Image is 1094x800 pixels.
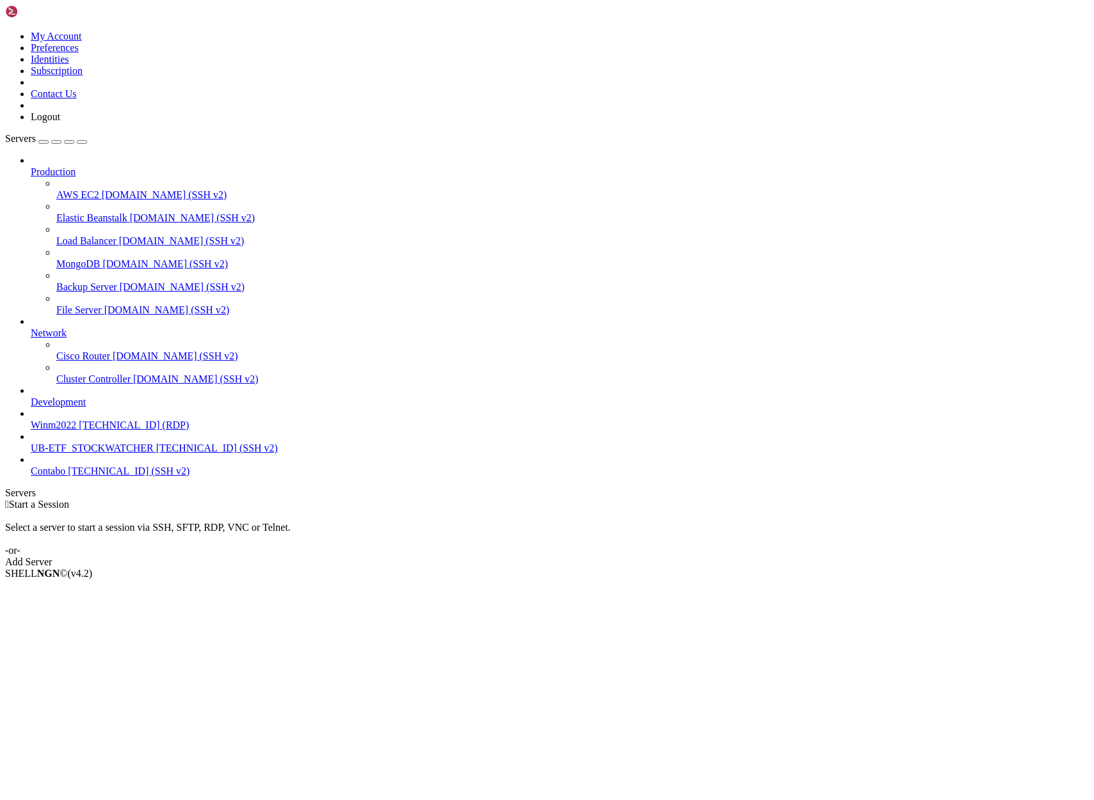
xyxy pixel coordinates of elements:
[68,568,93,579] span: 4.2.0
[56,212,1089,224] a: Elastic Beanstalk [DOMAIN_NAME] (SSH v2)
[102,189,227,200] span: [DOMAIN_NAME] (SSH v2)
[31,155,1089,316] li: Production
[119,235,245,246] span: [DOMAIN_NAME] (SSH v2)
[56,350,110,361] span: Cisco Router
[5,556,1089,568] div: Add Server
[79,420,189,430] span: [TECHNICAL_ID] (RDP)
[113,350,238,361] span: [DOMAIN_NAME] (SSH v2)
[56,304,1089,316] a: File Server [DOMAIN_NAME] (SSH v2)
[37,568,60,579] b: NGN
[31,454,1089,477] li: Contabo [TECHNICAL_ID] (SSH v2)
[56,258,1089,270] a: MongoDB [DOMAIN_NAME] (SSH v2)
[56,304,102,315] span: File Server
[5,5,79,18] img: Shellngn
[56,189,1089,201] a: AWS EC2 [DOMAIN_NAME] (SSH v2)
[31,443,1089,454] a: UB-ETF_STOCKWATCHER [TECHNICAL_ID] (SSH v2)
[56,212,127,223] span: Elastic Beanstalk
[5,133,36,144] span: Servers
[31,420,1089,431] a: Winm2022 [TECHNICAL_ID] (RDP)
[31,327,67,338] span: Network
[56,281,1089,293] a: Backup Server [DOMAIN_NAME] (SSH v2)
[31,466,1089,477] a: Contabo [TECHNICAL_ID] (SSH v2)
[56,339,1089,362] li: Cisco Router [DOMAIN_NAME] (SSH v2)
[31,396,1089,408] a: Development
[56,178,1089,201] li: AWS EC2 [DOMAIN_NAME] (SSH v2)
[156,443,278,453] span: [TECHNICAL_ID] (SSH v2)
[31,65,83,76] a: Subscription
[31,166,1089,178] a: Production
[31,327,1089,339] a: Network
[31,466,65,476] span: Contabo
[56,373,131,384] span: Cluster Controller
[56,224,1089,247] li: Load Balancer [DOMAIN_NAME] (SSH v2)
[56,247,1089,270] li: MongoDB [DOMAIN_NAME] (SSH v2)
[5,133,87,144] a: Servers
[31,31,82,42] a: My Account
[31,396,86,407] span: Development
[31,316,1089,385] li: Network
[31,420,76,430] span: Winm2022
[130,212,255,223] span: [DOMAIN_NAME] (SSH v2)
[56,373,1089,385] a: Cluster Controller [DOMAIN_NAME] (SSH v2)
[5,487,1089,499] div: Servers
[68,466,189,476] span: [TECHNICAL_ID] (SSH v2)
[56,293,1089,316] li: File Server [DOMAIN_NAME] (SSH v2)
[31,111,60,122] a: Logout
[31,443,154,453] span: UB-ETF_STOCKWATCHER
[31,42,79,53] a: Preferences
[56,362,1089,385] li: Cluster Controller [DOMAIN_NAME] (SSH v2)
[31,385,1089,408] li: Development
[5,510,1089,556] div: Select a server to start a session via SSH, SFTP, RDP, VNC or Telnet. -or-
[9,499,69,510] span: Start a Session
[31,54,69,65] a: Identities
[5,568,92,579] span: SHELL ©
[56,281,117,292] span: Backup Server
[102,258,228,269] span: [DOMAIN_NAME] (SSH v2)
[56,235,1089,247] a: Load Balancer [DOMAIN_NAME] (SSH v2)
[31,88,77,99] a: Contact Us
[31,408,1089,431] li: Winm2022 [TECHNICAL_ID] (RDP)
[56,235,117,246] span: Load Balancer
[56,350,1089,362] a: Cisco Router [DOMAIN_NAME] (SSH v2)
[5,499,9,510] span: 
[133,373,259,384] span: [DOMAIN_NAME] (SSH v2)
[56,189,99,200] span: AWS EC2
[56,258,100,269] span: MongoDB
[31,431,1089,454] li: UB-ETF_STOCKWATCHER [TECHNICAL_ID] (SSH v2)
[104,304,230,315] span: [DOMAIN_NAME] (SSH v2)
[120,281,245,292] span: [DOMAIN_NAME] (SSH v2)
[56,270,1089,293] li: Backup Server [DOMAIN_NAME] (SSH v2)
[31,166,76,177] span: Production
[56,201,1089,224] li: Elastic Beanstalk [DOMAIN_NAME] (SSH v2)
